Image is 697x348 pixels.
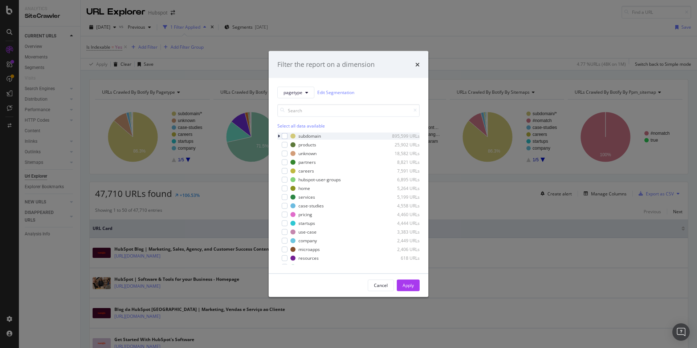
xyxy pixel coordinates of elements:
[277,86,314,98] button: pagetype
[384,203,420,209] div: 4,558 URLs
[317,89,354,96] a: Edit Segmentation
[298,194,315,200] div: services
[298,150,317,157] div: unknown
[397,279,420,291] button: Apply
[384,220,420,226] div: 4,444 URLs
[298,159,316,165] div: partners
[277,122,420,129] div: Select all data available
[298,177,341,183] div: hubspot-user-groups
[298,211,312,218] div: pricing
[277,104,420,117] input: Search
[403,282,414,288] div: Apply
[298,185,310,191] div: home
[298,133,321,139] div: subdomain
[298,203,324,209] div: case-studies
[374,282,388,288] div: Cancel
[298,264,322,270] div: comparison
[298,238,317,244] div: company
[384,211,420,218] div: 4,460 URLs
[384,168,420,174] div: 7,591 URLs
[384,133,420,139] div: 895,599 URLs
[277,60,375,69] div: Filter the report on a dimension
[298,168,314,174] div: careers
[384,177,420,183] div: 6,895 URLs
[298,255,319,261] div: resources
[298,246,320,252] div: microapps
[368,279,394,291] button: Cancel
[384,194,420,200] div: 5,199 URLs
[384,229,420,235] div: 3,383 URLs
[384,185,420,191] div: 5,264 URLs
[298,142,316,148] div: products
[384,150,420,157] div: 18,582 URLs
[384,246,420,252] div: 2,406 URLs
[298,220,315,226] div: startups
[415,60,420,69] div: times
[269,51,428,297] div: modal
[672,323,690,341] div: Open Intercom Messenger
[384,264,420,270] div: 566 URLs
[298,229,317,235] div: use-case
[384,238,420,244] div: 2,449 URLs
[284,89,302,96] span: pagetype
[384,142,420,148] div: 25,902 URLs
[384,255,420,261] div: 618 URLs
[384,159,420,165] div: 8,821 URLs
